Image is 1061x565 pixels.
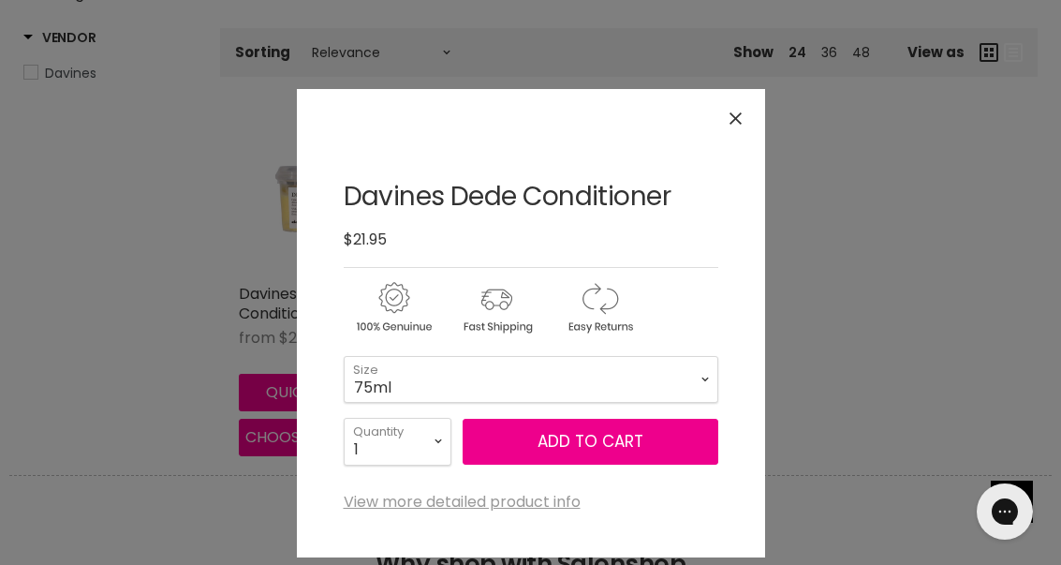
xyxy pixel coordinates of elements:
[967,477,1042,546] iframe: Gorgias live chat messenger
[447,279,546,336] img: shipping.gif
[463,419,718,466] button: Add to cart
[344,229,387,250] span: $21.95
[550,279,649,336] img: returns.gif
[344,178,671,215] a: Davines Dede Conditioner
[538,430,643,453] span: Add to cart
[344,494,581,511] a: View more detailed product info
[344,279,443,336] img: genuine.gif
[715,98,756,139] button: Close
[344,418,451,465] select: Quantity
